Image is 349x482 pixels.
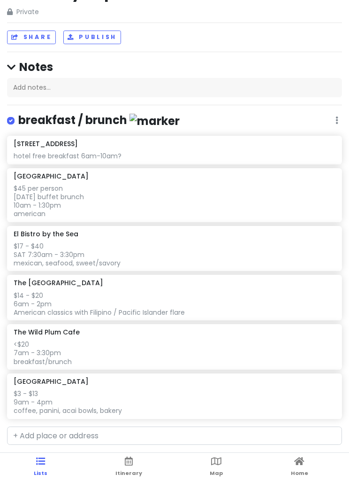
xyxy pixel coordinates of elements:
[210,453,223,482] a: Map
[14,328,80,336] h6: The Wild Plum Cafe
[7,78,342,98] div: Add notes...
[14,377,89,386] h6: [GEOGRAPHIC_DATA]
[14,172,89,180] h6: [GEOGRAPHIC_DATA]
[34,453,47,482] a: Lists
[14,230,78,238] h6: El Bistro by the Sea
[210,469,223,477] span: Map
[7,31,56,44] button: Share
[14,140,78,148] h6: [STREET_ADDRESS]
[18,113,180,128] h4: breakfast / brunch
[14,340,335,366] div: <$20 7am - 3:30pm breakfast/brunch
[34,469,47,477] span: Lists
[129,114,180,128] img: marker
[63,31,121,44] button: Publish
[14,279,103,287] h6: The [GEOGRAPHIC_DATA]
[7,427,342,445] input: + Add place or address
[291,453,308,482] a: Home
[14,184,335,218] div: $45 per person [DATE] buffet brunch 10am - 1:30pm american
[115,469,142,477] span: Itinerary
[14,152,335,160] div: hotel free breakfast 6am-10am?
[7,7,114,17] span: Private
[115,453,142,482] a: Itinerary
[7,60,342,74] h4: Notes
[291,469,308,477] span: Home
[14,242,335,268] div: $17 - $40 SAT 7:30am - 3:30pm mexican, seafood, sweet/savory
[14,389,335,415] div: $3 - $13 9am - 4pm coffee, panini, acai bowls, bakery
[14,291,335,317] div: $14 - $20 6am - 2pm American classics with Filipino / Pacific Islander flare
